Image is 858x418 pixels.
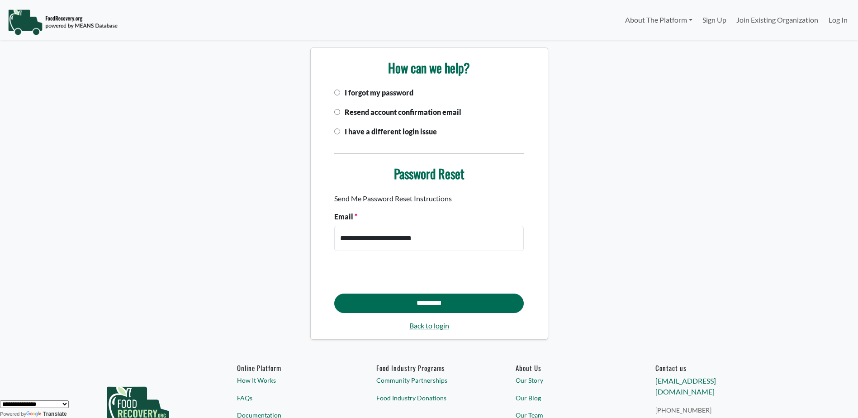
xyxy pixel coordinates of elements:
a: [EMAIL_ADDRESS][DOMAIN_NAME] [655,376,716,396]
a: Back to login [334,320,523,331]
a: Community Partnerships [376,375,482,385]
a: Log In [824,11,853,29]
a: Our Blog [516,393,621,403]
a: About The Platform [620,11,697,29]
iframe: reCAPTCHA [334,258,472,294]
div: I have a different login issue [329,126,529,146]
a: How It Works [237,375,342,385]
a: FAQs [237,393,342,403]
h3: Password Reset [334,166,523,181]
a: Our Story [516,375,621,385]
h3: How can we help? [334,60,523,76]
a: Join Existing Organization [731,11,823,29]
a: About Us [516,364,621,372]
a: Translate [26,411,67,417]
h6: Contact us [655,364,761,372]
div: I forgot my password [329,87,529,107]
img: NavigationLogo_FoodRecovery-91c16205cd0af1ed486a0f1a7774a6544ea792ac00100771e7dd3ec7c0e58e41.png [8,9,118,36]
h6: Online Platform [237,364,342,372]
a: Sign Up [697,11,731,29]
img: Google Translate [26,411,43,418]
a: Food Industry Donations [376,393,482,403]
h6: Food Industry Programs [376,364,482,372]
p: Send Me Password Reset Instructions [334,193,523,204]
label: Email [334,211,357,222]
div: Resend account confirmation email [329,107,529,126]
